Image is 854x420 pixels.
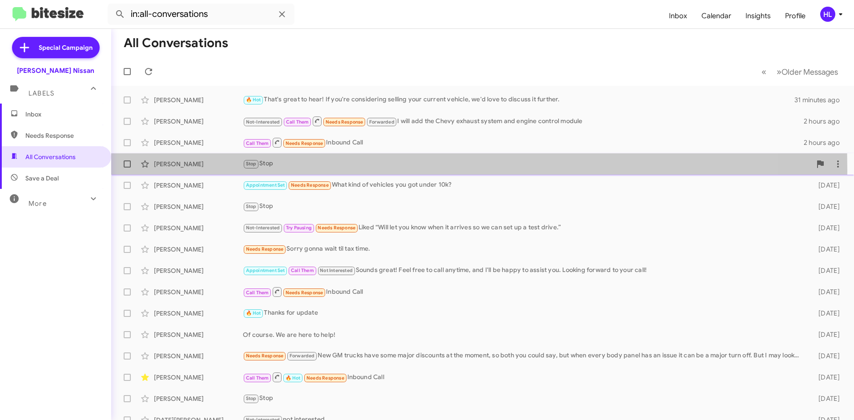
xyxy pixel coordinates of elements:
[738,3,778,29] a: Insights
[154,330,243,339] div: [PERSON_NAME]
[326,119,363,125] span: Needs Response
[781,67,838,77] span: Older Messages
[246,353,284,359] span: Needs Response
[154,96,243,104] div: [PERSON_NAME]
[246,119,280,125] span: Not-Interested
[291,182,329,188] span: Needs Response
[771,63,843,81] button: Next
[25,174,59,183] span: Save a Deal
[243,223,804,233] div: Liked “Will let you know when it arrives so we can set up a test drive.”
[804,138,847,147] div: 2 hours ago
[17,66,94,75] div: [PERSON_NAME] Nissan
[12,37,100,58] a: Special Campaign
[243,308,804,318] div: Thanks for update
[246,246,284,252] span: Needs Response
[154,224,243,232] div: [PERSON_NAME]
[804,394,847,403] div: [DATE]
[778,3,813,29] a: Profile
[756,63,772,81] button: Previous
[804,352,847,360] div: [DATE]
[291,268,314,273] span: Call Them
[694,3,738,29] a: Calendar
[243,159,811,169] div: Stop
[820,7,835,22] div: HL
[246,225,280,231] span: Not-Interested
[154,288,243,296] div: [PERSON_NAME]
[154,309,243,318] div: [PERSON_NAME]
[804,202,847,211] div: [DATE]
[25,131,101,140] span: Needs Response
[286,140,323,146] span: Needs Response
[243,265,804,276] div: Sounds great! Feel free to call anytime, and I'll be happy to assist you. Looking forward to your...
[154,266,243,275] div: [PERSON_NAME]
[243,201,804,212] div: Stop
[804,373,847,382] div: [DATE]
[246,396,257,401] span: Stop
[243,351,804,361] div: New GM trucks have some major discounts at the moment, so both you could say, but when every body...
[761,66,766,77] span: «
[318,225,355,231] span: Needs Response
[813,7,844,22] button: HL
[154,373,243,382] div: [PERSON_NAME]
[804,117,847,126] div: 2 hours ago
[243,244,804,254] div: Sorry gonna wait til tax time.
[246,310,261,316] span: 🔥 Hot
[306,375,344,381] span: Needs Response
[246,140,269,146] span: Call Them
[28,89,54,97] span: Labels
[246,161,257,167] span: Stop
[286,290,323,296] span: Needs Response
[246,290,269,296] span: Call Them
[804,224,847,232] div: [DATE]
[154,352,243,360] div: [PERSON_NAME]
[154,117,243,126] div: [PERSON_NAME]
[154,202,243,211] div: [PERSON_NAME]
[154,181,243,190] div: [PERSON_NAME]
[39,43,93,52] span: Special Campaign
[124,36,228,50] h1: All Conversations
[154,160,243,168] div: [PERSON_NAME]
[243,372,804,383] div: Inbound Call
[287,352,317,360] span: Forwarded
[246,97,261,103] span: 🔥 Hot
[154,394,243,403] div: [PERSON_NAME]
[243,95,794,105] div: That's great to hear! If you're considering selling your current vehicle, we'd love to discuss it...
[794,96,847,104] div: 31 minutes ago
[243,393,804,404] div: Stop
[28,200,47,208] span: More
[243,116,804,127] div: I will add the Chevy exhaust system and engine control module
[246,182,285,188] span: Appointment Set
[777,66,781,77] span: »
[804,266,847,275] div: [DATE]
[243,137,804,148] div: Inbound Call
[320,268,353,273] span: Not Interested
[804,245,847,254] div: [DATE]
[108,4,294,25] input: Search
[246,268,285,273] span: Appointment Set
[25,110,101,119] span: Inbox
[804,181,847,190] div: [DATE]
[804,309,847,318] div: [DATE]
[246,204,257,209] span: Stop
[246,375,269,381] span: Call Them
[757,63,843,81] nav: Page navigation example
[243,286,804,297] div: Inbound Call
[286,119,309,125] span: Call Them
[154,245,243,254] div: [PERSON_NAME]
[367,118,396,126] span: Forwarded
[804,330,847,339] div: [DATE]
[662,3,694,29] a: Inbox
[804,288,847,296] div: [DATE]
[243,180,804,190] div: What kind of vehicles you got under 10k?
[286,375,301,381] span: 🔥 Hot
[243,330,804,339] div: Of course. We are here to help!
[286,225,312,231] span: Try Pausing
[154,138,243,147] div: [PERSON_NAME]
[25,152,76,161] span: All Conversations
